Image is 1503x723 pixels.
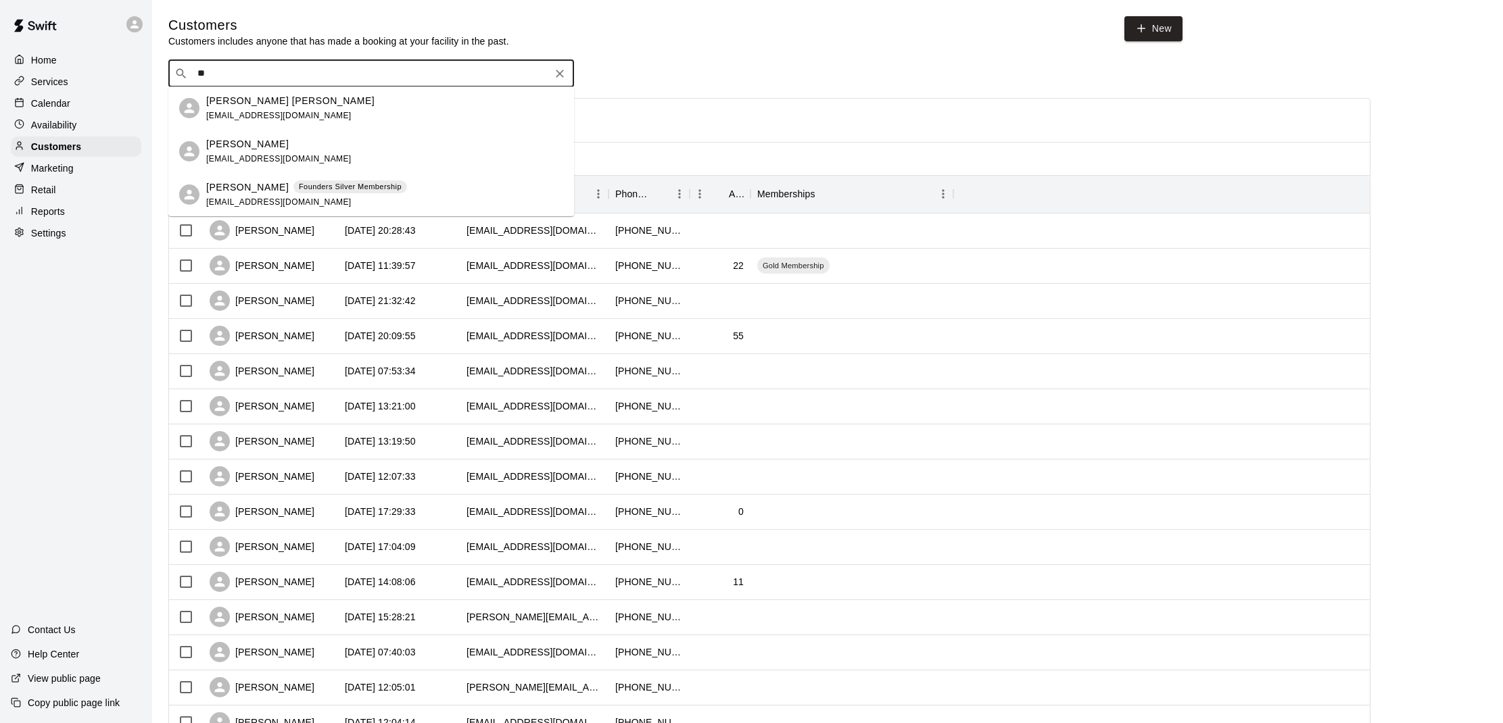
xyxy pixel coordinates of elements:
a: Availability [11,115,141,135]
button: Menu [933,184,953,204]
div: [PERSON_NAME] [210,607,314,627]
div: adamscheaf@gmail.com [467,329,602,343]
div: [PERSON_NAME] [210,537,314,557]
a: Home [11,50,141,70]
div: Email [460,175,609,213]
div: [PERSON_NAME] [210,677,314,697]
div: 2025-08-14 17:04:09 [345,540,416,553]
div: Phone Number [609,175,690,213]
div: Finneus Higgins [179,141,199,161]
p: Founders Silver Membership [299,181,402,193]
a: Calendar [11,93,141,114]
p: Settings [31,226,66,240]
div: Memberships [757,175,815,213]
div: alesiabschulz@gmail.com [467,224,602,237]
div: 2025-08-16 13:21:00 [345,399,416,413]
div: abrigmon@yahoo.com [467,294,602,307]
div: 2025-08-10 12:05:01 [345,680,416,694]
a: Reports [11,201,141,222]
div: [PERSON_NAME] [210,572,314,592]
div: +16155169629 [615,224,683,237]
div: Memberships [750,175,953,213]
button: Menu [588,184,609,204]
div: 55 [733,329,744,343]
div: +18476876318 [615,540,683,553]
button: Clear [550,64,569,83]
div: 2025-08-19 20:28:43 [345,224,416,237]
div: +14792958237 [615,329,683,343]
div: +19135302533 [615,434,683,448]
button: Sort [815,184,834,203]
span: [EMAIL_ADDRESS][DOMAIN_NAME] [206,197,352,207]
div: +17164182793 [615,610,683,624]
div: eadunn1984@hotmail.com [467,575,602,589]
div: +18167197340 [615,364,683,378]
button: Sort [650,184,669,203]
h5: Customers [168,16,509,34]
button: Sort [710,184,729,203]
p: Help Center [28,647,79,661]
div: 2025-08-19 11:39:57 [345,259,416,272]
p: Marketing [31,161,74,175]
div: 2025-08-18 20:09:55 [345,329,416,343]
p: [PERSON_NAME] [206,137,289,151]
a: Retail [11,180,141,200]
div: +19139913710 [615,399,683,413]
div: [PERSON_NAME] [210,431,314,451]
div: ldmgavin@gmail.com [467,470,602,483]
div: +19134757401 [615,259,683,272]
div: [PERSON_NAME] [210,466,314,487]
div: +17853178896 [615,645,683,659]
div: andrewgbonet@gmail.com [467,505,602,518]
div: Finnegan Byrne [179,98,199,118]
div: [PERSON_NAME] [210,642,314,662]
a: Marketing [11,158,141,178]
div: +19135946103 [615,575,683,589]
p: Calendar [31,97,70,110]
span: [EMAIL_ADDRESS][DOMAIN_NAME] [206,111,352,120]
a: New [1124,16,1183,41]
div: Finn Kennedy [179,184,199,205]
div: 2025-08-12 14:08:06 [345,575,416,589]
div: +19545203170 [615,680,683,694]
div: Age [690,175,750,213]
div: loganjulien@gmail.com [467,364,602,378]
div: [PERSON_NAME] [210,255,314,276]
p: Availability [31,118,77,132]
div: 2025-08-16 13:19:50 [345,434,416,448]
div: [PERSON_NAME] [210,396,314,416]
div: [PERSON_NAME] [210,220,314,241]
div: [PERSON_NAME] [210,291,314,311]
div: Age [729,175,744,213]
div: 11 [733,575,744,589]
div: Services [11,72,141,92]
a: Customers [11,136,141,157]
div: +16198381485 [615,294,683,307]
div: [PERSON_NAME] [210,361,314,381]
div: lindsay.anderson77@gmail.com [467,399,602,413]
div: [PERSON_NAME] [210,501,314,522]
p: [PERSON_NAME] [PERSON_NAME] [206,94,375,108]
p: Customers includes anyone that has made a booking at your facility in the past. [168,34,509,48]
p: [PERSON_NAME] [206,180,289,195]
div: Gold Membership [757,257,830,274]
div: ryan-bender@hotmail.com [467,680,602,694]
div: Phone Number [615,175,650,213]
div: timothy_brauer@yahoo.com [467,610,602,624]
p: Copy public page link [28,696,120,709]
div: dcully01@yahoo.com [467,434,602,448]
p: View public page [28,672,101,685]
div: Search customers by name or email [168,60,574,87]
div: +17046513049 [615,470,683,483]
p: Reports [31,205,65,218]
p: Retail [31,183,56,197]
div: stantonfamily1@me.com [467,540,602,553]
a: Settings [11,223,141,243]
